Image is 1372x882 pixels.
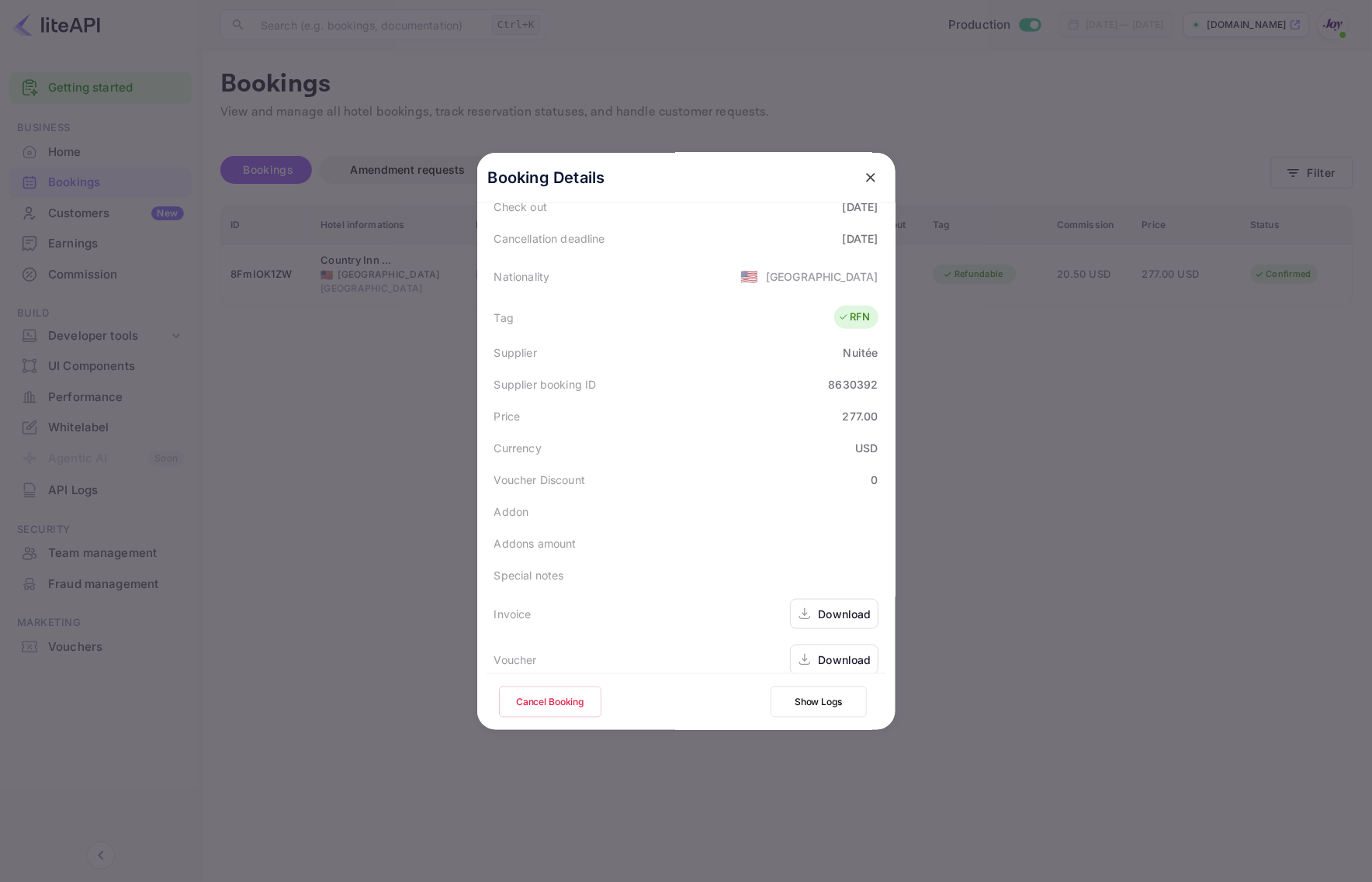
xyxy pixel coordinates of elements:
div: USD [855,440,878,456]
div: Tag [494,310,514,326]
button: close [857,164,885,192]
div: Addon [494,503,529,520]
div: RFN [838,310,870,325]
div: Price [494,408,521,424]
button: Cancel Booking [499,687,601,718]
div: 8630392 [828,376,878,393]
div: Supplier booking ID [494,376,597,393]
div: Download [819,652,871,668]
div: Download [819,606,871,622]
div: [GEOGRAPHIC_DATA] [766,268,878,285]
div: Cancellation deadline [494,230,605,247]
div: Voucher Discount [494,472,585,488]
div: Voucher [494,652,537,668]
div: Invoice [494,606,532,622]
div: Addons amount [494,535,577,552]
div: [DATE] [843,199,878,215]
div: Check out [494,199,547,215]
div: 0 [871,472,878,488]
div: Special notes [494,567,564,583]
div: Nuitée [844,344,878,361]
p: Booking Details [488,166,605,189]
div: Supplier [494,344,537,361]
div: Currency [494,440,542,456]
div: Nationality [494,268,550,285]
div: 277.00 [843,408,878,424]
button: Show Logs [771,687,867,718]
span: United States [740,262,758,290]
div: [DATE] [843,230,878,247]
